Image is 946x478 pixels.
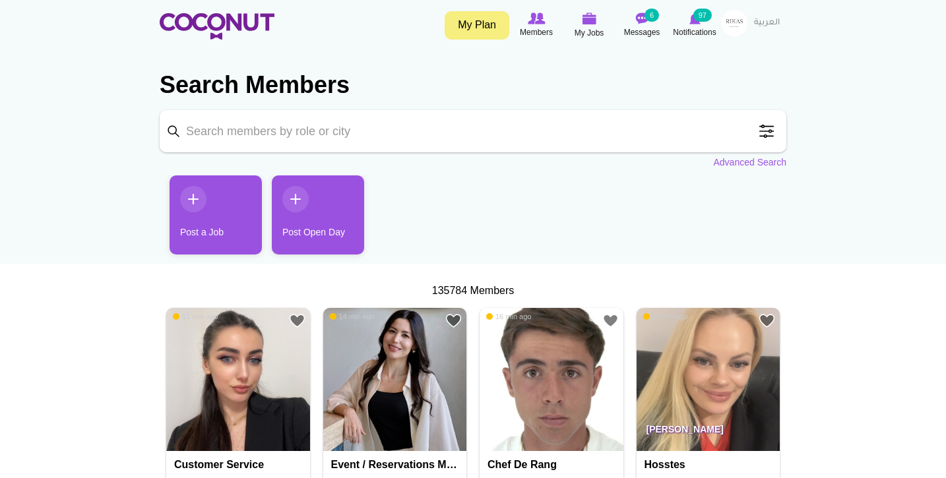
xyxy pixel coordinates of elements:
div: 135784 Members [160,284,786,299]
span: 14 min ago [330,312,375,321]
a: Add to Favourites [602,313,619,329]
h2: Search Members [160,69,786,101]
a: Post Open Day [272,175,364,254]
a: Browse Members Members [510,10,563,40]
img: Browse Members [528,13,545,24]
input: Search members by role or city [160,110,786,152]
h4: Hosstes [645,459,776,471]
a: My Plan [445,11,509,40]
a: Messages Messages 6 [615,10,668,40]
img: My Jobs [582,13,596,24]
a: Add to Favourites [759,313,775,329]
img: Messages [635,13,648,24]
small: 97 [693,9,712,22]
a: Notifications Notifications 97 [668,10,721,40]
a: Add to Favourites [445,313,462,329]
h4: Customer Service [174,459,305,471]
li: 2 / 2 [262,175,354,264]
h4: Event / Reservations Manager [331,459,462,471]
p: [PERSON_NAME] [637,414,780,451]
span: Notifications [673,26,716,39]
a: Add to Favourites [289,313,305,329]
span: 26 min ago [643,312,688,321]
span: My Jobs [575,26,604,40]
small: 6 [645,9,659,22]
span: 11 min ago [173,312,218,321]
h4: Chef de Rang [488,459,619,471]
a: العربية [747,10,786,36]
span: 16 min ago [486,312,531,321]
a: Advanced Search [713,156,786,169]
span: Messages [624,26,660,39]
img: Notifications [689,13,701,24]
a: My Jobs My Jobs [563,10,615,41]
img: Home [160,13,274,40]
a: Post a Job [170,175,262,254]
li: 1 / 2 [160,175,252,264]
span: Members [520,26,553,39]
